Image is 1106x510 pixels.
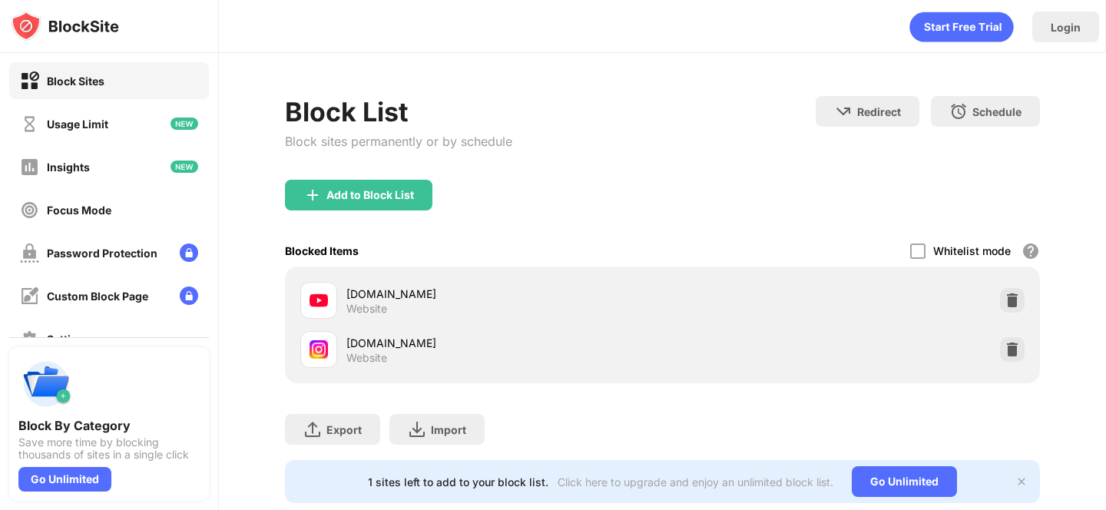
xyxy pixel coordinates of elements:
img: logo-blocksite.svg [11,11,119,41]
img: focus-off.svg [20,200,39,220]
img: time-usage-off.svg [20,114,39,134]
div: [DOMAIN_NAME] [346,286,662,302]
img: block-on.svg [20,71,39,91]
div: [DOMAIN_NAME] [346,335,662,351]
div: Go Unlimited [852,466,957,497]
div: Add to Block List [326,189,414,201]
img: x-button.svg [1015,475,1028,488]
div: Insights [47,161,90,174]
div: Login [1051,21,1081,34]
img: lock-menu.svg [180,243,198,262]
div: Password Protection [47,247,157,260]
div: Redirect [857,105,901,118]
img: password-protection-off.svg [20,243,39,263]
div: 1 sites left to add to your block list. [368,475,548,488]
div: Blocked Items [285,244,359,257]
div: Settings [47,333,91,346]
img: insights-off.svg [20,157,39,177]
div: Import [431,423,466,436]
div: Usage Limit [47,118,108,131]
div: Go Unlimited [18,467,111,492]
div: Schedule [972,105,1022,118]
div: Website [346,302,387,316]
div: Custom Block Page [47,290,148,303]
div: Block List [285,96,512,127]
img: push-categories.svg [18,356,74,412]
img: new-icon.svg [171,161,198,173]
div: animation [909,12,1014,42]
img: lock-menu.svg [180,286,198,305]
div: Focus Mode [47,204,111,217]
img: new-icon.svg [171,118,198,130]
img: favicons [310,291,328,310]
div: Block By Category [18,418,200,433]
img: favicons [310,340,328,359]
div: Block sites permanently or by schedule [285,134,512,149]
div: Block Sites [47,75,104,88]
div: Website [346,351,387,365]
img: customize-block-page-off.svg [20,286,39,306]
div: Whitelist mode [933,244,1011,257]
div: Click here to upgrade and enjoy an unlimited block list. [558,475,833,488]
div: Export [326,423,362,436]
img: settings-off.svg [20,330,39,349]
div: Save more time by blocking thousands of sites in a single click [18,436,200,461]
